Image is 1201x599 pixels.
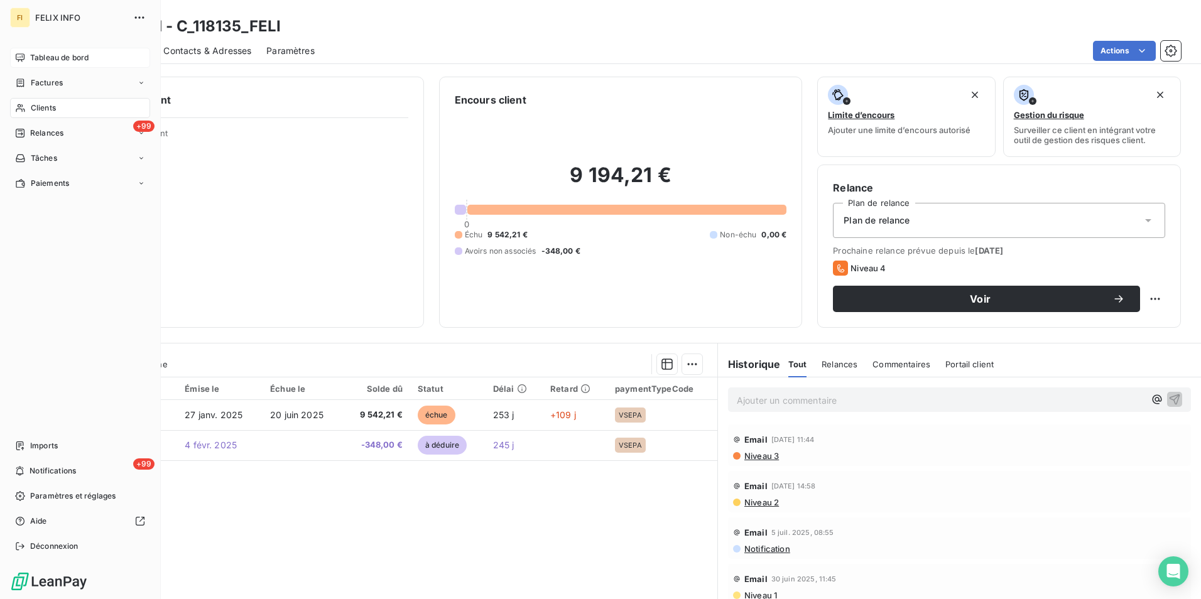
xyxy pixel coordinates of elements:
[351,409,403,421] span: 9 542,21 €
[817,77,995,157] button: Limite d’encoursAjouter une limite d’encours autorisé
[31,153,57,164] span: Tâches
[351,384,403,394] div: Solde dû
[10,571,88,591] img: Logo LeanPay
[31,178,69,189] span: Paiements
[550,409,576,420] span: +109 j
[163,45,251,57] span: Contacts & Adresses
[1158,556,1188,586] div: Open Intercom Messenger
[418,406,455,424] span: échue
[1014,110,1084,120] span: Gestion du risque
[10,8,30,28] div: FI
[465,229,483,240] span: Échu
[850,263,886,273] span: Niveau 4
[418,436,467,455] span: à déduire
[270,384,335,394] div: Échue le
[30,515,47,527] span: Aide
[76,92,408,107] h6: Informations client
[743,544,790,554] span: Notification
[487,229,528,240] span: 9 542,21 €
[828,110,894,120] span: Limite d’encours
[619,411,642,419] span: VSEPA
[493,409,514,420] span: 253 j
[10,511,150,531] a: Aide
[744,434,768,445] span: Email
[743,451,779,461] span: Niveau 3
[30,541,79,552] span: Déconnexion
[718,357,781,372] h6: Historique
[101,128,408,146] span: Propriétés Client
[615,384,710,394] div: paymentTypeCode
[31,77,63,89] span: Factures
[833,246,1165,256] span: Prochaine relance prévue depuis le
[761,229,786,240] span: 0,00 €
[111,15,281,38] h3: SODIM - C_118135_FELI
[31,102,56,114] span: Clients
[1014,125,1170,145] span: Surveiller ce client en intégrant votre outil de gestion des risques client.
[493,440,514,450] span: 245 j
[30,465,76,477] span: Notifications
[771,436,815,443] span: [DATE] 11:44
[828,125,970,135] span: Ajouter une limite d’encours autorisé
[848,294,1112,304] span: Voir
[744,481,768,491] span: Email
[465,246,536,257] span: Avoirs non associés
[743,497,779,507] span: Niveau 2
[833,286,1140,312] button: Voir
[771,575,837,583] span: 30 juin 2025, 11:45
[844,214,910,227] span: Plan de relance
[744,574,768,584] span: Email
[418,384,478,394] div: Statut
[35,13,126,23] span: FELIX INFO
[30,490,116,502] span: Paramètres et réglages
[30,127,63,139] span: Relances
[945,359,994,369] span: Portail client
[1093,41,1156,61] button: Actions
[822,359,857,369] span: Relances
[619,441,642,449] span: VSEPA
[550,384,600,394] div: Retard
[975,246,1003,256] span: [DATE]
[833,180,1165,195] h6: Relance
[744,527,768,537] span: Email
[266,45,315,57] span: Paramètres
[771,482,816,490] span: [DATE] 14:58
[133,121,155,132] span: +99
[872,359,930,369] span: Commentaires
[455,163,787,200] h2: 9 194,21 €
[270,409,323,420] span: 20 juin 2025
[30,52,89,63] span: Tableau de bord
[771,529,834,536] span: 5 juil. 2025, 08:55
[351,439,403,451] span: -348,00 €
[464,219,469,229] span: 0
[1003,77,1181,157] button: Gestion du risqueSurveiller ce client en intégrant votre outil de gestion des risques client.
[30,440,58,451] span: Imports
[541,246,580,257] span: -348,00 €
[788,359,807,369] span: Tout
[185,440,237,450] span: 4 févr. 2025
[493,384,535,394] div: Délai
[133,458,155,470] span: +99
[185,409,242,420] span: 27 janv. 2025
[455,92,526,107] h6: Encours client
[720,229,756,240] span: Non-échu
[185,384,255,394] div: Émise le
